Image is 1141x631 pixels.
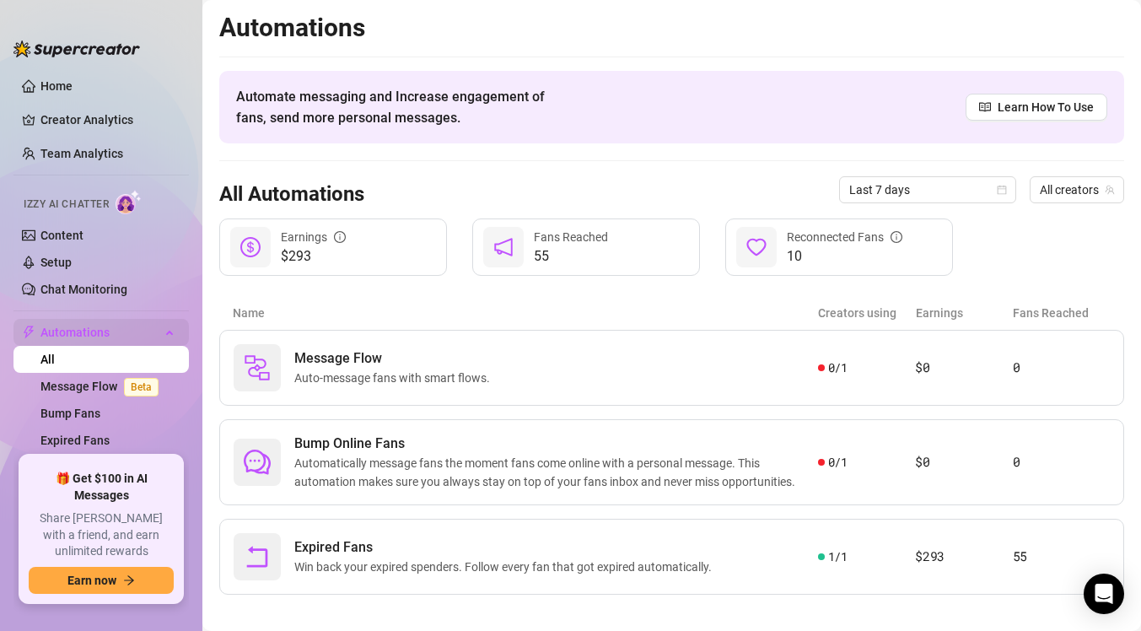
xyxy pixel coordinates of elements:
a: Creator Analytics [40,106,175,133]
span: Win back your expired spenders. Follow every fan that got expired automatically. [294,558,719,576]
span: 0 / 1 [828,359,848,377]
article: Name [233,304,818,322]
span: Earn now [67,574,116,587]
span: Share [PERSON_NAME] with a friend, and earn unlimited rewards [29,510,174,560]
span: thunderbolt [22,326,35,339]
span: team [1105,185,1115,195]
span: read [979,101,991,113]
span: Automatically message fans the moment fans come online with a personal message. This automation m... [294,454,818,491]
span: Fans Reached [534,230,608,244]
a: Team Analytics [40,147,123,160]
span: Message Flow [294,348,497,369]
img: svg%3e [244,354,271,381]
span: Expired Fans [294,537,719,558]
span: Last 7 days [849,177,1006,202]
article: $0 [915,452,1012,472]
article: 0 [1013,358,1110,378]
span: Automate messaging and Increase engagement of fans, send more personal messages. [236,86,561,128]
a: Setup [40,256,72,269]
article: Earnings [916,304,1014,322]
span: Automations [40,319,160,346]
article: $0 [915,358,1012,378]
span: info-circle [334,231,346,243]
span: arrow-right [123,574,135,586]
span: notification [493,237,514,257]
article: 55 [1013,547,1110,567]
span: 🎁 Get $100 in AI Messages [29,471,174,504]
a: Content [40,229,83,242]
a: Chat Monitoring [40,283,127,296]
h3: All Automations [219,181,364,208]
article: Creators using [818,304,916,322]
div: Open Intercom Messenger [1084,574,1124,614]
span: calendar [997,185,1007,195]
span: $293 [281,246,346,267]
article: 0 [1013,452,1110,472]
a: All [40,353,55,366]
div: Earnings [281,228,346,246]
span: Auto-message fans with smart flows. [294,369,497,387]
img: logo-BBDzfeDw.svg [13,40,140,57]
a: Bump Fans [40,407,100,420]
span: info-circle [891,231,902,243]
img: AI Chatter [116,190,142,214]
span: Beta [124,378,159,396]
span: 10 [787,246,902,267]
div: Reconnected Fans [787,228,902,246]
span: comment [244,449,271,476]
span: 0 / 1 [828,453,848,472]
span: Bump Online Fans [294,434,818,454]
button: Earn nowarrow-right [29,567,174,594]
span: 55 [534,246,608,267]
a: Expired Fans [40,434,110,447]
span: dollar [240,237,261,257]
article: $293 [915,547,1012,567]
a: Learn How To Use [966,94,1107,121]
a: Message FlowBeta [40,380,165,393]
span: rollback [244,543,271,570]
span: heart [746,237,767,257]
h2: Automations [219,12,1124,44]
span: 1 / 1 [828,547,848,566]
span: All creators [1040,177,1114,202]
span: Learn How To Use [998,98,1094,116]
a: Home [40,79,73,93]
span: Izzy AI Chatter [24,197,109,213]
article: Fans Reached [1013,304,1111,322]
